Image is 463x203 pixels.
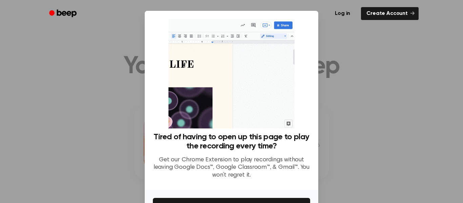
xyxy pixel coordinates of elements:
[153,156,310,179] p: Get our Chrome Extension to play recordings without leaving Google Docs™, Google Classroom™, & Gm...
[328,6,357,21] a: Log in
[168,19,294,128] img: Beep extension in action
[153,133,310,151] h3: Tired of having to open up this page to play the recording every time?
[44,7,83,20] a: Beep
[361,7,419,20] a: Create Account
